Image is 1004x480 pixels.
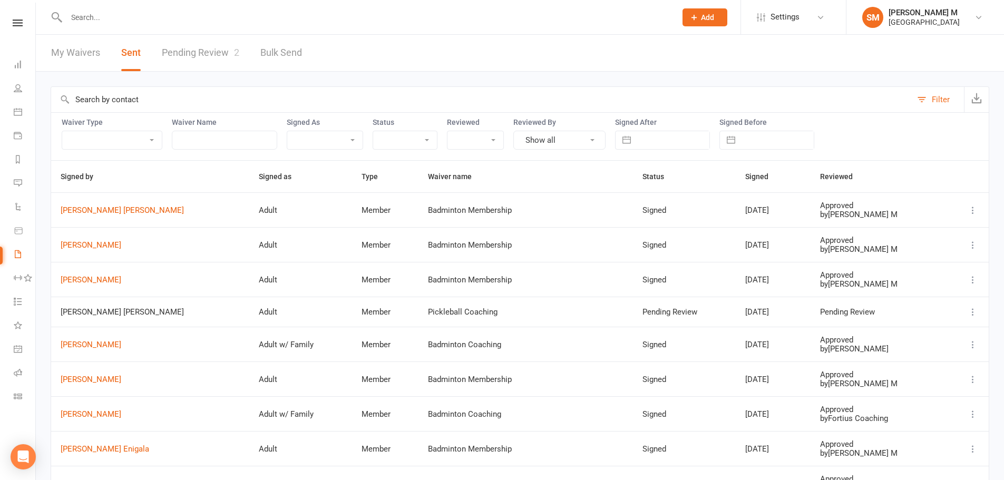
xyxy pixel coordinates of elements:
[14,338,35,362] a: General attendance kiosk mode
[249,227,352,262] td: Adult
[745,172,780,181] span: Signed
[249,262,352,297] td: Adult
[428,445,623,454] div: Badminton Membership
[615,118,710,126] label: Signed After
[513,118,606,126] label: Reviewed By
[259,170,303,183] button: Signed as
[428,276,623,285] div: Badminton Membership
[889,8,960,17] div: [PERSON_NAME] M
[642,172,676,181] span: Status
[61,340,240,349] a: [PERSON_NAME]
[633,396,736,431] td: Signed
[428,308,623,317] div: Pickleball Coaching
[63,10,669,25] input: Search...
[820,440,935,449] div: Approved
[352,297,419,327] td: Member
[234,47,239,58] span: 2
[352,192,419,227] td: Member
[820,370,935,379] div: Approved
[259,172,303,181] span: Signed as
[745,340,769,349] span: [DATE]
[14,149,35,172] a: Reports
[745,240,769,250] span: [DATE]
[162,35,239,71] a: Pending Review2
[820,236,935,245] div: Approved
[633,431,736,466] td: Signed
[820,336,935,345] div: Approved
[912,87,964,112] button: Filter
[61,445,240,454] a: [PERSON_NAME] Enigala
[14,54,35,77] a: Dashboard
[745,375,769,384] span: [DATE]
[428,340,623,349] div: Badminton Coaching
[14,386,35,409] a: Class kiosk mode
[771,5,800,29] span: Settings
[820,345,935,354] div: by [PERSON_NAME]
[14,101,35,125] a: Calendar
[428,170,483,183] button: Waiver name
[820,405,935,414] div: Approved
[249,192,352,227] td: Adult
[61,241,240,250] a: [PERSON_NAME]
[352,361,419,396] td: Member
[428,375,623,384] div: Badminton Membership
[642,170,676,183] button: Status
[633,262,736,297] td: Signed
[820,280,935,289] div: by [PERSON_NAME] M
[633,192,736,227] td: Signed
[287,118,363,126] label: Signed As
[633,327,736,361] td: Signed
[11,444,36,469] div: Open Intercom Messenger
[745,307,769,317] span: [DATE]
[889,17,960,27] div: [GEOGRAPHIC_DATA]
[249,297,352,327] td: Adult
[862,7,883,28] div: SM
[820,414,935,423] div: by Fortius Coaching
[249,327,352,361] td: Adult w/ Family
[249,361,352,396] td: Adult
[447,118,504,126] label: Reviewed
[745,170,780,183] button: Signed
[51,87,912,112] input: Search by contact
[745,205,769,215] span: [DATE]
[352,262,419,297] td: Member
[719,118,814,126] label: Signed Before
[61,410,240,419] a: [PERSON_NAME]
[633,361,736,396] td: Signed
[61,375,240,384] a: [PERSON_NAME]
[352,327,419,361] td: Member
[428,206,623,215] div: Badminton Membership
[249,396,352,431] td: Adult w/ Family
[14,362,35,386] a: Roll call kiosk mode
[14,220,35,243] a: Product Sales
[62,118,162,126] label: Waiver Type
[633,227,736,262] td: Signed
[683,8,727,26] button: Add
[61,206,240,215] a: [PERSON_NAME] [PERSON_NAME]
[61,172,105,181] span: Signed by
[745,409,769,419] span: [DATE]
[352,431,419,466] td: Member
[14,77,35,101] a: People
[172,118,277,126] label: Waiver Name
[249,431,352,466] td: Adult
[701,13,714,22] span: Add
[428,172,483,181] span: Waiver name
[820,210,935,219] div: by [PERSON_NAME] M
[352,227,419,262] td: Member
[121,35,141,71] button: Sent
[61,308,240,317] span: [PERSON_NAME] [PERSON_NAME]
[745,275,769,285] span: [DATE]
[373,118,437,126] label: Status
[61,170,105,183] button: Signed by
[820,201,935,210] div: Approved
[820,308,935,317] div: Pending Review
[352,396,419,431] td: Member
[811,161,945,192] th: Reviewed
[820,379,935,388] div: by [PERSON_NAME] M
[51,35,100,71] a: My Waivers
[14,125,35,149] a: Payments
[745,444,769,454] span: [DATE]
[362,172,389,181] span: Type
[14,315,35,338] a: What's New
